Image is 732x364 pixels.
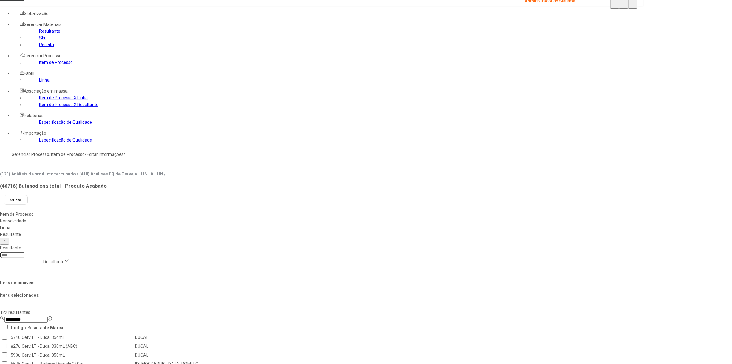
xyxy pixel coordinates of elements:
span: Mudar [10,198,21,202]
span: Relatórios [24,113,43,118]
td: Cerv. LT - Ducal 354mL [21,333,134,342]
th: Código [10,323,26,332]
td: DUCAL [135,342,199,351]
button: Mudar [4,195,28,205]
span: Importação [24,131,46,136]
a: Especificação de Qualidade [39,120,92,125]
a: Resultante [39,29,60,34]
a: Gerenciar Processo [12,152,49,157]
nz-breadcrumb-separator: / [85,152,87,157]
a: Linha [39,78,50,83]
nz-breadcrumb-separator: / [49,152,51,157]
span: Gerenciar Materiais [24,22,61,27]
th: Marca [50,323,64,332]
span: Fabril [24,71,34,76]
td: Cerv. LT - Ducal 350mL [21,351,134,359]
td: Cerv. LT - Ducal 330mL (ABC) [21,342,134,351]
a: Item de Processo [39,60,73,65]
td: 5740 [10,333,21,342]
td: 8276 [10,342,21,351]
a: Item de Processo [51,152,85,157]
td: DUCAL [135,333,199,342]
a: Item de Processo X Linha [39,95,88,100]
span: Globalização [24,11,49,16]
a: Item de Processo X Resultante [39,102,98,107]
span: Gerenciar Processo [24,53,61,58]
a: Editar informações [87,152,124,157]
a: Sku [39,35,46,40]
td: DUCAL [135,351,199,359]
th: Resultante [27,323,49,332]
nz-breadcrumb-separator: / [124,152,125,157]
a: Receita [39,42,54,47]
nz-select-placeholder: Resultante [43,259,65,264]
td: 5938 [10,351,21,359]
span: Associação em massa [24,89,68,94]
a: Especificação de Qualidade [39,138,92,142]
